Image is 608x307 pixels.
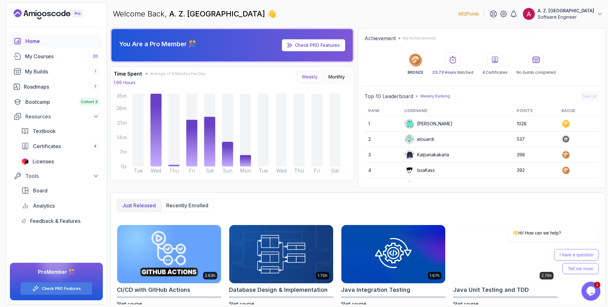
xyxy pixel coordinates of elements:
[404,119,453,129] div: [PERSON_NAME]
[229,301,254,306] span: Start course
[401,106,513,116] th: Username
[538,8,594,14] p: A. Z. [GEOGRAPHIC_DATA]
[33,202,55,210] span: Analytics
[114,79,136,86] p: 1.66 Hours
[522,8,603,20] button: user profile imageA. Z. [GEOGRAPHIC_DATA]Software Engineer
[25,172,99,180] div: Tools
[33,158,54,165] span: Licenses
[404,134,434,144] div: elouardi
[403,36,436,41] p: My Achievements
[134,167,143,174] tspan: Tue
[408,70,423,75] p: BRONZE
[17,184,103,197] a: board
[430,273,440,278] p: 1.67h
[513,147,558,163] td: 398
[14,9,97,19] a: Landing page
[259,167,268,174] tspan: Tue
[117,285,190,294] h2: CI/CD with GitHub Actions
[405,119,414,128] img: default monster avatar
[117,120,127,126] tspan: 21m
[113,9,276,19] p: Welcome Back,
[364,92,413,100] h2: Top 10 Leaderboard
[119,40,196,48] p: You Are a Pro Member 🎊
[17,215,103,227] a: feedback
[324,72,349,82] button: Monthly
[405,181,414,191] img: user profile image
[267,9,276,19] span: 👋
[94,144,97,149] span: 4
[294,167,304,174] tspan: Thu
[581,282,602,301] iframe: chat widget
[10,35,103,47] a: home
[21,158,29,165] img: jetbrains icon
[341,225,445,283] img: Java Integration Testing card
[364,132,401,147] td: 2
[282,39,345,51] a: Check PRO Features
[161,199,213,212] button: Recently enrolled
[341,285,410,294] h2: Java Integration Testing
[33,187,47,194] span: Board
[117,225,221,307] a: CI/CD with GitHub Actions card2.63hCI/CD with GitHub ActionsStart course
[169,167,179,174] tspan: Thu
[122,202,156,209] p: Just released
[121,163,127,170] tspan: 0s
[482,70,508,75] p: Certificates
[404,150,449,160] div: Kalpanakakarla
[453,225,558,307] a: Java Unit Testing and TDD card2.75hJava Unit Testing and TDDStart course
[17,155,103,168] a: licenses
[341,225,446,307] a: Java Integration Testing card1.67hJava Integration TestingStart course
[10,65,103,78] a: builds
[314,167,320,174] tspan: Fri
[117,225,221,283] img: CI/CD with GitHub Actions card
[364,163,401,178] td: 4
[331,167,339,174] tspan: Sat
[17,140,103,153] a: certificates
[513,163,558,178] td: 392
[94,84,97,89] span: 7
[364,34,396,42] h2: Achievement
[95,69,96,74] span: 1
[513,106,558,116] th: Points
[30,217,80,225] span: Feedback & Features
[117,134,127,141] tspan: 14m
[17,199,103,212] a: analytics
[420,94,450,99] p: Weekly Ranking
[169,9,267,18] span: A. Z. [GEOGRAPHIC_DATA]
[206,167,214,174] tspan: Sat
[523,8,535,20] img: user profile image
[25,53,99,60] div: My Courses
[405,150,414,160] img: default monster avatar
[24,83,99,91] div: Roadmaps
[223,167,232,174] tspan: Sun
[33,142,61,150] span: Certificates
[513,132,558,147] td: 537
[10,80,103,93] a: roadmaps
[364,178,401,194] td: 5
[20,282,92,295] button: Check PRO Features
[10,50,103,63] a: courses
[25,68,99,75] div: My Builds
[25,37,99,45] div: Home
[516,70,556,75] p: No builds completed
[116,105,127,111] tspan: 28m
[150,71,206,76] span: Average of 8 Minutes Per Day
[114,70,142,78] h3: Time Spent
[295,42,340,48] a: Check PRO Features
[10,111,103,122] button: Resources
[404,165,435,175] div: IssaKass
[453,225,557,283] img: Java Unit Testing and TDD card
[117,93,127,99] tspan: 35m
[117,199,161,212] button: Just released
[482,70,485,75] span: 4
[205,273,215,278] p: 2.63h
[364,147,401,163] td: 3
[453,285,529,294] h2: Java Unit Testing and TDD
[10,170,103,182] button: Tools
[404,181,423,191] div: NC
[33,127,56,135] span: Textbook
[318,273,327,278] p: 1.70h
[432,70,456,75] span: 23.73 Hours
